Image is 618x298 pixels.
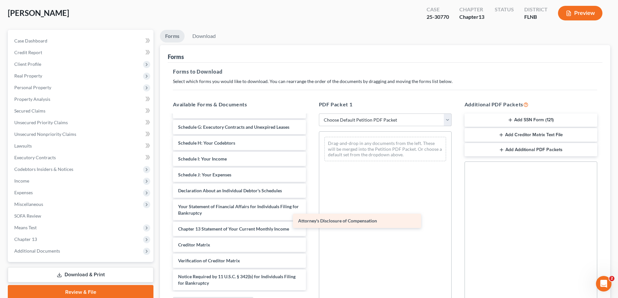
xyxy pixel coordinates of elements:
[596,276,612,292] iframe: Intercom live chat
[178,188,282,193] span: Declaration About an Individual Debtor's Schedules
[14,108,45,113] span: Secured Claims
[524,13,548,21] div: FLNB
[8,267,153,282] a: Download & Print
[9,128,153,140] a: Unsecured Nonpriority Claims
[298,218,377,223] span: Attorney's Disclosure of Compensation
[14,96,50,102] span: Property Analysis
[178,258,240,263] span: Verification of Creditor Matrix
[187,30,221,42] a: Download
[459,6,484,13] div: Chapter
[9,105,153,117] a: Secured Claims
[173,78,597,85] p: Select which forms you would like to download. You can rearrange the order of the documents by dr...
[9,35,153,47] a: Case Dashboard
[8,8,69,18] span: [PERSON_NAME]
[14,38,47,43] span: Case Dashboard
[178,172,231,177] span: Schedule J: Your Expenses
[479,14,484,20] span: 13
[9,47,153,58] a: Credit Report
[558,6,602,20] button: Preview
[465,143,597,157] button: Add Additional PDF Packets
[14,85,51,90] span: Personal Property
[14,155,56,160] span: Executory Contracts
[14,201,43,207] span: Miscellaneous
[178,140,235,146] span: Schedule H: Your Codebtors
[14,73,42,78] span: Real Property
[178,204,299,216] span: Your Statement of Financial Affairs for Individuals Filing for Bankruptcy
[160,30,185,42] a: Forms
[14,166,73,172] span: Codebtors Insiders & Notices
[178,242,210,247] span: Creditor Matrix
[465,113,597,127] button: Add SSN Form (121)
[178,124,289,130] span: Schedule G: Executory Contracts and Unexpired Leases
[178,108,285,114] span: Schedule E/F: Creditors Who Have Unsecured Claims
[14,248,60,254] span: Additional Documents
[168,53,184,61] div: Forms
[495,6,514,13] div: Status
[427,13,449,21] div: 25-30770
[178,156,227,161] span: Schedule I: Your Income
[173,68,597,76] h5: Forms to Download
[14,61,41,67] span: Client Profile
[324,137,446,161] div: Drag-and-drop in any documents from the left. These will be merged into the Petition PDF Packet. ...
[14,178,29,184] span: Income
[524,6,548,13] div: District
[178,274,296,286] span: Notice Required by 11 U.S.C. § 342(b) for Individuals Filing for Bankruptcy
[465,101,597,108] h5: Additional PDF Packets
[465,128,597,142] button: Add Creditor Matrix Text File
[9,93,153,105] a: Property Analysis
[319,101,452,108] h5: PDF Packet 1
[14,131,76,137] span: Unsecured Nonpriority Claims
[14,50,42,55] span: Credit Report
[9,152,153,163] a: Executory Contracts
[9,140,153,152] a: Lawsuits
[178,226,289,232] span: Chapter 13 Statement of Your Current Monthly Income
[14,143,32,149] span: Lawsuits
[14,236,37,242] span: Chapter 13
[9,210,153,222] a: SOFA Review
[459,13,484,21] div: Chapter
[173,101,306,108] h5: Available Forms & Documents
[9,117,153,128] a: Unsecured Priority Claims
[14,190,33,195] span: Expenses
[14,213,41,219] span: SOFA Review
[609,276,614,281] span: 2
[14,225,37,230] span: Means Test
[427,6,449,13] div: Case
[14,120,68,125] span: Unsecured Priority Claims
